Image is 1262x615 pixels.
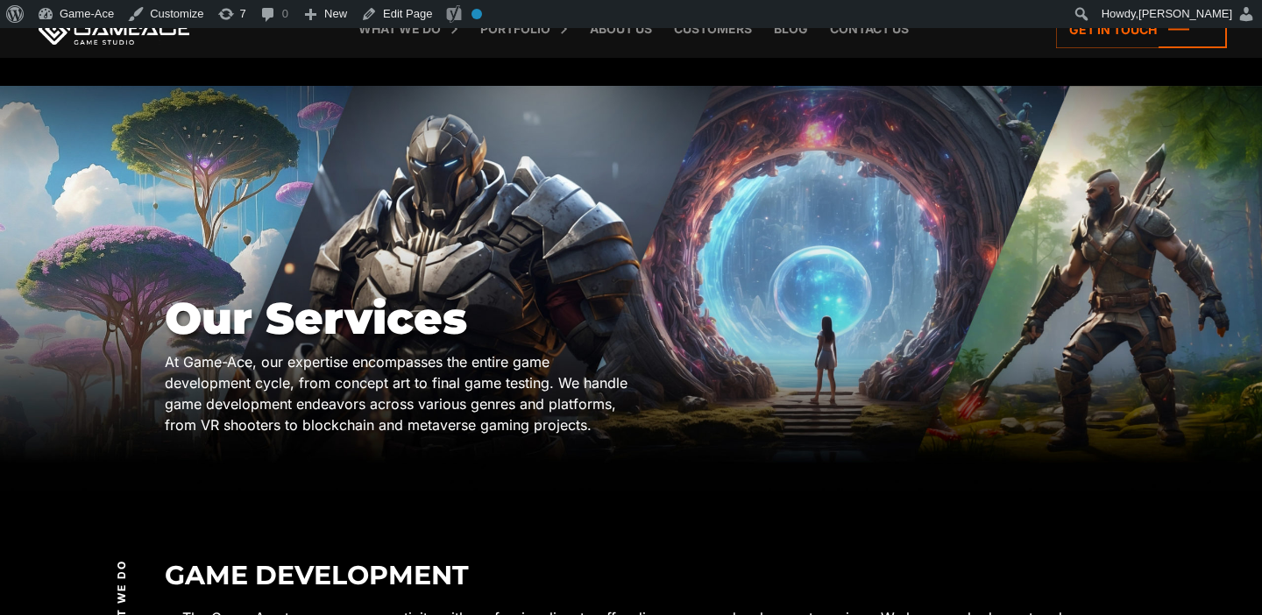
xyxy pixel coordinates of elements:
div: No index [471,9,482,19]
div: At Game-Ace, our expertise encompasses the entire game development cycle, from concept art to fin... [165,351,632,435]
h2: Game Development [165,561,1098,590]
h1: Our Services [165,294,632,343]
a: Get in touch [1056,11,1227,48]
span: [PERSON_NAME] [1138,7,1232,20]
